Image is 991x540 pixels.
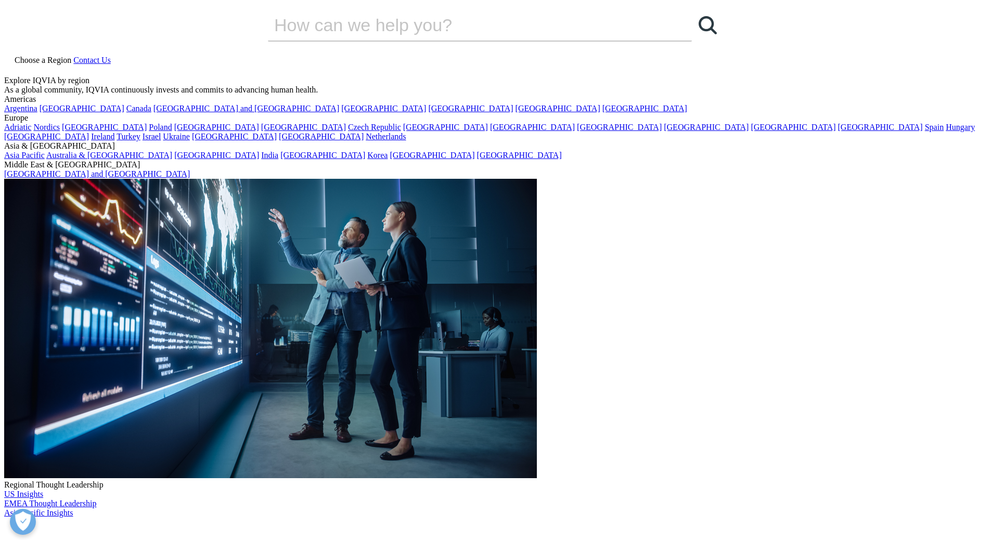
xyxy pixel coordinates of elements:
[4,151,45,160] a: Asia Pacific
[602,104,687,113] a: [GEOGRAPHIC_DATA]
[268,9,662,41] input: Search
[279,132,364,141] a: [GEOGRAPHIC_DATA]
[516,104,600,113] a: [GEOGRAPHIC_DATA]
[4,85,987,95] div: As a global community, IQVIA continuously invests and commits to advancing human health.
[4,76,987,85] div: Explore IQVIA by region
[4,508,73,517] a: Asia Pacific Insights
[577,123,662,131] a: [GEOGRAPHIC_DATA]
[390,151,474,160] a: [GEOGRAPHIC_DATA]
[33,123,60,131] a: Nordics
[4,141,987,151] div: Asia & [GEOGRAPHIC_DATA]
[153,104,339,113] a: [GEOGRAPHIC_DATA] and [GEOGRAPHIC_DATA]
[174,123,259,131] a: [GEOGRAPHIC_DATA]
[477,151,562,160] a: [GEOGRAPHIC_DATA]
[10,509,36,535] button: Open Preferences
[261,151,278,160] a: India
[91,132,114,141] a: Ireland
[4,132,89,141] a: [GEOGRAPHIC_DATA]
[751,123,835,131] a: [GEOGRAPHIC_DATA]
[838,123,923,131] a: [GEOGRAPHIC_DATA]
[348,123,401,131] a: Czech Republic
[261,123,346,131] a: [GEOGRAPHIC_DATA]
[4,499,96,508] a: EMEA Thought Leadership
[4,490,43,498] a: US Insights
[403,123,488,131] a: [GEOGRAPHIC_DATA]
[143,132,161,141] a: Israel
[4,518,87,533] img: IQVIA Healthcare Information Technology and Pharma Clinical Research Company
[174,151,259,160] a: [GEOGRAPHIC_DATA]
[280,151,365,160] a: [GEOGRAPHIC_DATA]
[4,95,987,104] div: Americas
[15,56,71,64] span: Choose a Region
[40,104,124,113] a: [GEOGRAPHIC_DATA]
[149,123,172,131] a: Poland
[4,123,31,131] a: Adriatic
[4,480,987,490] div: Regional Thought Leadership
[925,123,944,131] a: Spain
[4,179,537,478] img: 2093_analyzing-data-using-big-screen-display-and-laptop.png
[341,104,426,113] a: [GEOGRAPHIC_DATA]
[117,132,140,141] a: Turkey
[126,104,151,113] a: Canada
[46,151,172,160] a: Australia & [GEOGRAPHIC_DATA]
[428,104,513,113] a: [GEOGRAPHIC_DATA]
[367,151,388,160] a: Korea
[4,104,37,113] a: Argentina
[4,169,190,178] a: [GEOGRAPHIC_DATA] and [GEOGRAPHIC_DATA]
[664,123,749,131] a: [GEOGRAPHIC_DATA]
[73,56,111,64] a: Contact Us
[692,9,723,41] a: Search
[163,132,190,141] a: Ukraine
[366,132,406,141] a: Netherlands
[946,123,975,131] a: Hungary
[4,160,987,169] div: Middle East & [GEOGRAPHIC_DATA]
[192,132,277,141] a: [GEOGRAPHIC_DATA]
[699,16,717,34] svg: Search
[4,113,987,123] div: Europe
[490,123,575,131] a: [GEOGRAPHIC_DATA]
[62,123,147,131] a: [GEOGRAPHIC_DATA]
